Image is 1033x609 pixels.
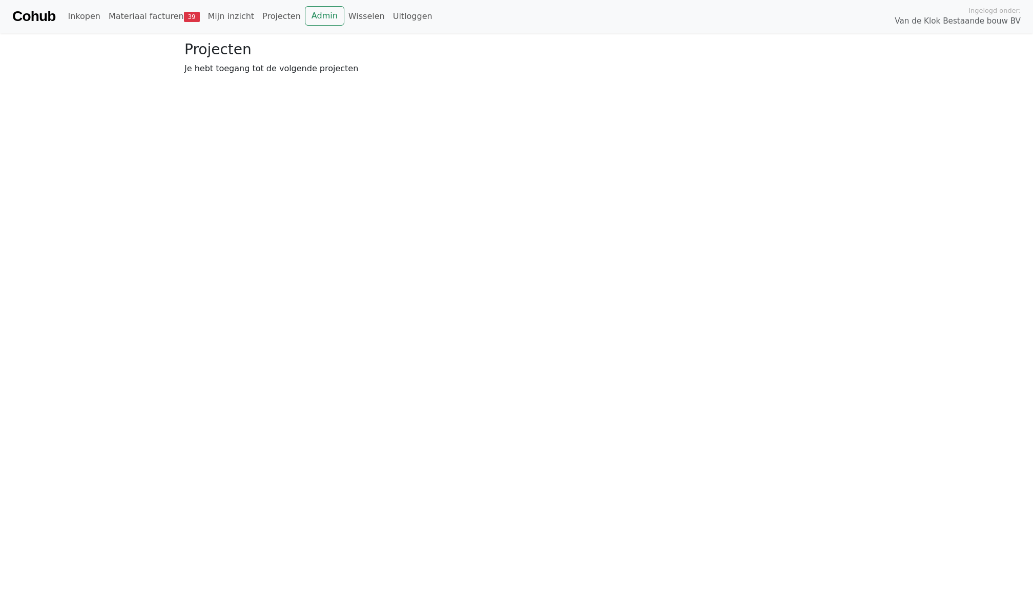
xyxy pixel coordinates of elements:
a: Materiaal facturen39 [105,6,204,27]
a: Mijn inzicht [204,6,259,27]
a: Projecten [258,6,305,27]
span: Ingelogd onder: [968,6,1021,15]
a: Cohub [12,4,55,29]
span: 39 [184,12,200,22]
a: Uitloggen [389,6,437,27]
p: Je hebt toegang tot de volgende projecten [184,62,849,75]
h3: Projecten [184,41,849,58]
span: Van de Klok Bestaande bouw BV [895,15,1021,27]
a: Inkopen [64,6,104,27]
a: Wisselen [344,6,389,27]
a: Admin [305,6,344,26]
